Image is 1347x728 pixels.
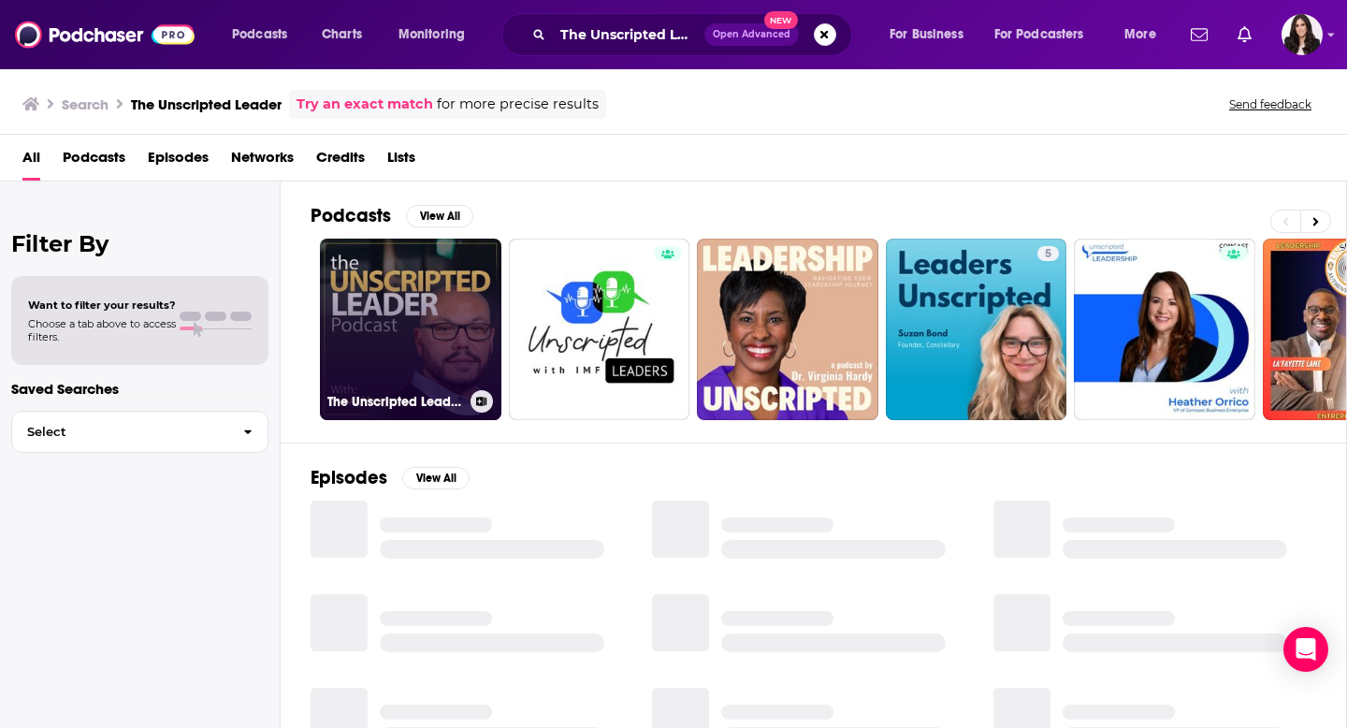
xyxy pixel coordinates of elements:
[22,142,40,181] a: All
[982,20,1111,50] button: open menu
[297,94,433,115] a: Try an exact match
[764,11,798,29] span: New
[1283,627,1328,672] div: Open Intercom Messenger
[232,22,287,48] span: Podcasts
[311,466,387,489] h2: Episodes
[1282,14,1323,55] img: User Profile
[311,466,470,489] a: EpisodesView All
[1183,19,1215,51] a: Show notifications dropdown
[1282,14,1323,55] button: Show profile menu
[713,30,790,39] span: Open Advanced
[553,20,704,50] input: Search podcasts, credits, & more...
[437,94,599,115] span: for more precise results
[311,204,391,227] h2: Podcasts
[1124,22,1156,48] span: More
[994,22,1084,48] span: For Podcasters
[327,394,463,410] h3: The Unscripted Leader Podcast
[28,298,176,312] span: Want to filter your results?
[131,95,282,113] h3: The Unscripted Leader
[704,23,799,46] button: Open AdvancedNew
[316,142,365,181] a: Credits
[219,20,311,50] button: open menu
[311,204,473,227] a: PodcastsView All
[320,239,501,420] a: The Unscripted Leader Podcast
[890,22,963,48] span: For Business
[12,426,228,438] span: Select
[15,17,195,52] img: Podchaser - Follow, Share and Rate Podcasts
[1045,245,1051,264] span: 5
[519,13,870,56] div: Search podcasts, credits, & more...
[11,380,268,398] p: Saved Searches
[387,142,415,181] a: Lists
[1037,246,1059,261] a: 5
[406,205,473,227] button: View All
[231,142,294,181] a: Networks
[385,20,489,50] button: open menu
[11,230,268,257] h2: Filter By
[310,20,373,50] a: Charts
[876,20,987,50] button: open menu
[886,239,1067,420] a: 5
[28,317,176,343] span: Choose a tab above to access filters.
[11,411,268,453] button: Select
[1282,14,1323,55] span: Logged in as RebeccaShapiro
[1224,96,1317,112] button: Send feedback
[1230,19,1259,51] a: Show notifications dropdown
[62,95,109,113] h3: Search
[1111,20,1180,50] button: open menu
[322,22,362,48] span: Charts
[402,467,470,489] button: View All
[398,22,465,48] span: Monitoring
[148,142,209,181] a: Episodes
[63,142,125,181] a: Podcasts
